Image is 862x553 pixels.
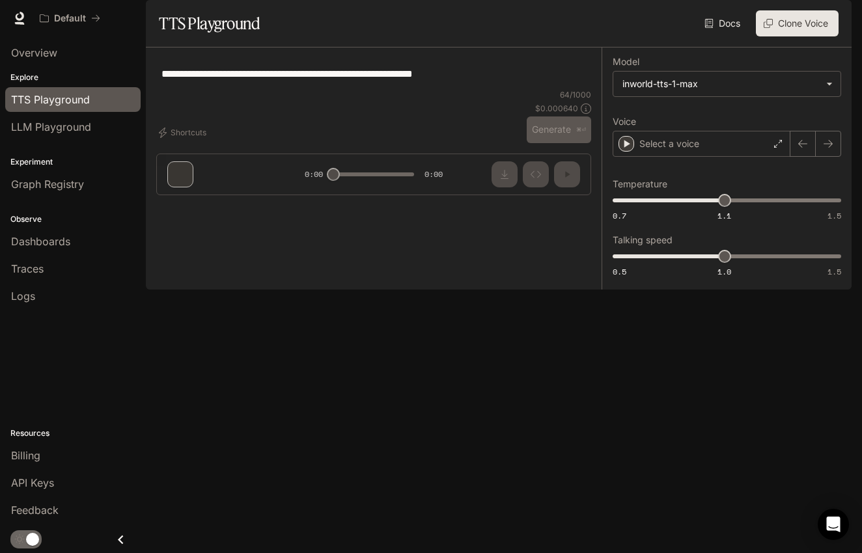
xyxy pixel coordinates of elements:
[818,509,849,540] div: Open Intercom Messenger
[54,13,86,24] p: Default
[560,89,591,100] p: 64 / 1000
[34,5,106,31] button: All workspaces
[535,103,578,114] p: $ 0.000640
[827,210,841,221] span: 1.5
[756,10,839,36] button: Clone Voice
[159,10,260,36] h1: TTS Playground
[613,72,841,96] div: inworld-tts-1-max
[156,122,212,143] button: Shortcuts
[717,210,731,221] span: 1.1
[613,210,626,221] span: 0.7
[622,77,820,90] div: inworld-tts-1-max
[827,266,841,277] span: 1.5
[639,137,699,150] p: Select a voice
[613,57,639,66] p: Model
[613,117,636,126] p: Voice
[613,180,667,189] p: Temperature
[613,236,673,245] p: Talking speed
[613,266,626,277] span: 0.5
[702,10,745,36] a: Docs
[717,266,731,277] span: 1.0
